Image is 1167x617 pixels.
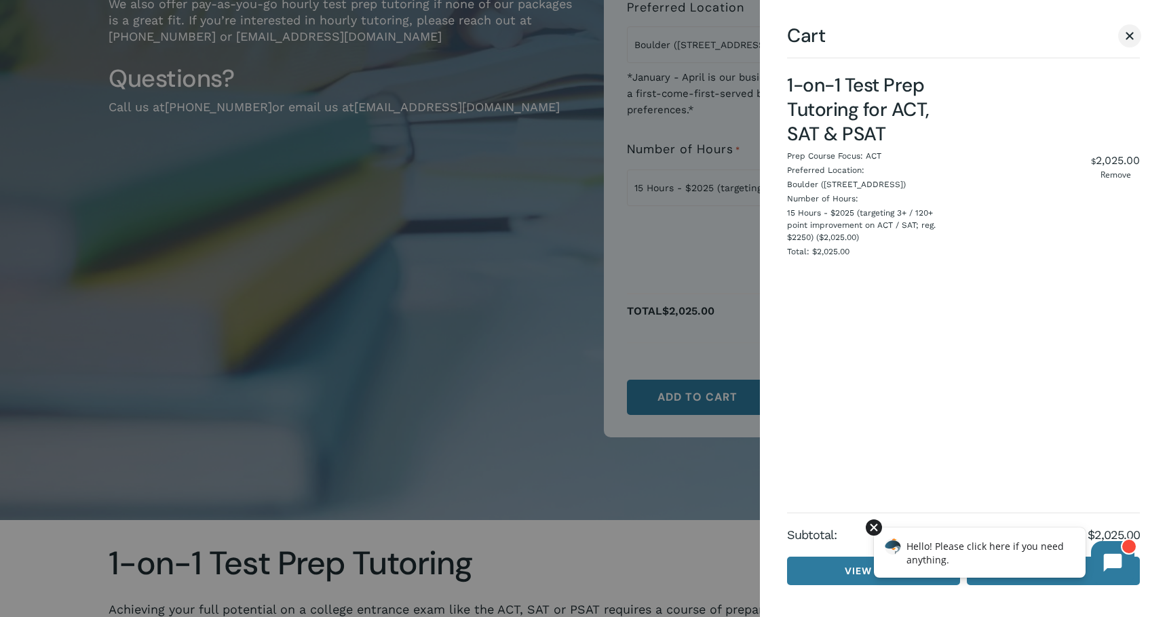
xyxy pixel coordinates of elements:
dt: Number of Hours: [787,193,858,207]
span: Cart [787,27,825,44]
iframe: Chatbot [860,517,1148,598]
bdi: 2,025.00 [1091,154,1140,167]
strong: Subtotal: [787,527,1088,543]
a: View cart [787,557,960,585]
span: $ [1091,157,1096,166]
dt: Prep Course Focus: [787,150,863,164]
a: 1-on-1 Test Prep Tutoring for ACT, SAT & PSAT [787,73,930,146]
dt: Preferred Location: [787,164,864,178]
a: Remove 1-on-1 Test Prep Tutoring for ACT, SAT & PSAT from cart [1091,171,1140,179]
dt: Total: [787,245,809,260]
p: Boulder ([STREET_ADDRESS]) [787,178,906,191]
p: ACT [866,150,881,162]
p: 15 Hours - $2025 (targeting 3+ / 120+ point improvement on ACT / SAT; reg. $2250) ($2,025.00) [787,207,943,243]
p: $2,025.00 [812,245,849,258]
